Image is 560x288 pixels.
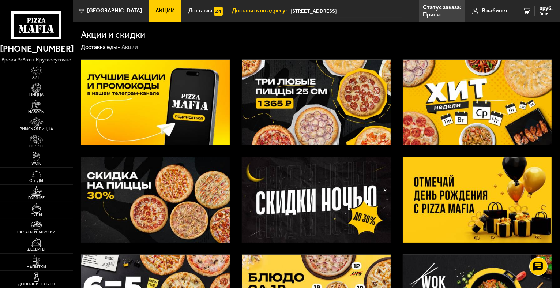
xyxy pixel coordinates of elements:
[540,6,553,11] span: 0 руб.
[155,8,175,14] span: Акции
[214,7,223,16] img: 15daf4d41897b9f0e9f617042186c801.svg
[290,4,402,18] span: Репищева улица, 19к1
[121,44,138,51] div: Акции
[290,4,402,18] input: Ваш адрес доставки
[423,12,443,18] p: Принят
[482,8,508,14] span: В кабинет
[540,12,553,16] span: 0 шт.
[423,4,461,10] p: Статус заказа:
[87,8,142,14] span: [GEOGRAPHIC_DATA]
[81,44,120,51] a: Доставка еды-
[81,30,146,40] h1: Акции и скидки
[188,8,213,14] span: Доставка
[232,8,290,14] span: Доставить по адресу:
